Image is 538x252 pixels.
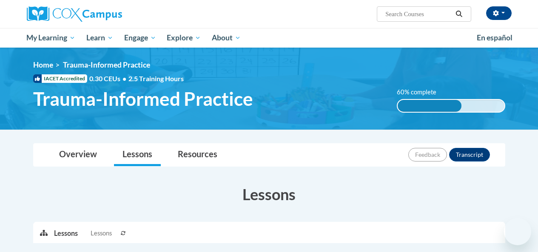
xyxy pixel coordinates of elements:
span: Learn [86,33,113,43]
input: Search Courses [384,9,453,19]
span: • [122,74,126,82]
a: Overview [51,144,105,166]
p: Lessons [54,229,78,238]
span: 0.30 CEUs [89,74,128,83]
h3: Lessons [33,184,505,205]
a: Cox Campus [27,6,180,22]
span: 2.5 Training Hours [128,74,184,82]
span: En español [477,33,512,42]
a: Learn [81,28,119,48]
a: Resources [169,144,226,166]
span: Explore [167,33,201,43]
span: Trauma-Informed Practice [33,88,253,110]
a: Lessons [114,144,161,166]
a: Home [33,60,53,69]
span: My Learning [26,33,75,43]
div: 60% complete [398,100,462,112]
button: Feedback [408,148,447,161]
span: About [212,33,241,43]
span: Trauma-Informed Practice [63,60,150,69]
iframe: Button to launch messaging window [504,218,531,245]
a: My Learning [21,28,81,48]
a: Engage [119,28,162,48]
img: Cox Campus [27,6,122,22]
a: En español [471,29,518,47]
span: Lessons [91,229,112,238]
div: Main menu [20,28,518,48]
a: Explore [161,28,206,48]
a: About [206,28,246,48]
button: Transcript [449,148,490,161]
span: Engage [124,33,156,43]
label: 60% complete [397,88,446,97]
span: IACET Accredited [33,74,87,83]
button: Account Settings [486,6,512,20]
button: Search [453,9,465,19]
